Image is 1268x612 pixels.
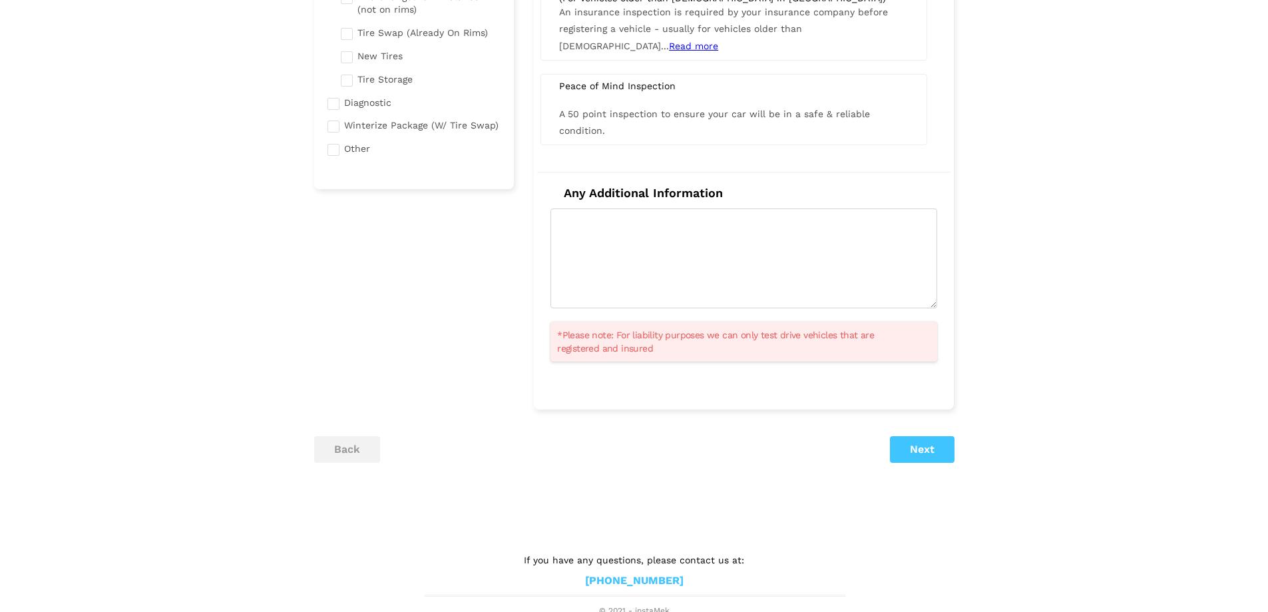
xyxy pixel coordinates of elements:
span: A 50 point inspection to ensure your car will be in a safe & reliable condition. [559,109,870,136]
h4: Any Additional Information [550,186,937,200]
button: back [314,436,380,463]
span: *Please note: For liability purposes we can only test drive vehicles that are registered and insured [557,328,914,355]
p: If you have any questions, please contact us at: [425,553,844,567]
span: Read more [669,41,718,51]
div: Peace of Mind Inspection [549,80,919,92]
span: An insurance inspection is required by your insurance company before registering a vehicle - usua... [559,7,888,51]
a: [PHONE_NUMBER] [585,574,684,588]
button: Next [890,436,954,463]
